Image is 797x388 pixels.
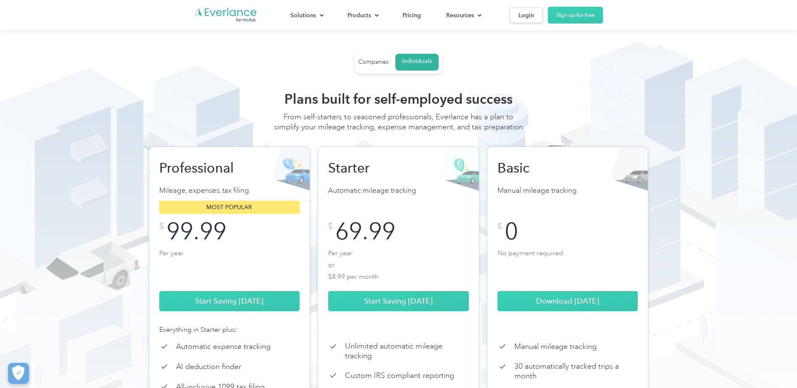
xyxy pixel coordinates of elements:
[328,185,469,197] p: Automatic mileage tracking
[176,362,241,372] p: AI deduction finder
[159,291,300,311] a: Start Saving [DATE]
[282,8,331,23] div: Solutions
[510,8,543,23] a: Login
[497,222,502,231] div: $
[273,91,525,107] h2: Plans built for self-employed success
[8,363,29,384] button: Cookies Settings
[335,222,395,241] div: 69.99
[518,10,534,21] div: Login
[176,342,271,351] p: Automatic expense tracking
[159,201,300,214] div: Most popular
[514,362,638,380] p: 30 automatically tracked trips a month
[328,247,469,281] p: Per year or $8.99 per month
[438,8,489,23] div: Resources
[273,112,525,140] div: From self-starters to seasoned professionals, Everlance has a plan to simplify your mileage track...
[159,222,164,231] div: $
[358,58,389,66] div: Companies
[402,10,421,21] div: Pricing
[328,222,333,231] div: $
[159,325,300,335] div: Everything in Starter plus:
[328,291,469,311] a: Start Saving [DATE]
[347,10,371,21] div: Products
[446,10,474,21] div: Resources
[514,342,597,351] p: Manual mileage tracking
[159,185,300,197] p: Mileage, expenses, tax filing
[345,341,469,360] p: Unlimited automatic mileage tracking
[159,160,247,176] h2: Professional
[394,8,429,23] a: Pricing
[497,185,638,197] p: Manual mileage tracking
[548,7,603,24] a: Sign up for free
[505,222,518,241] div: 0
[402,58,432,65] div: Individuals
[290,10,316,21] div: Solutions
[166,222,226,241] div: 99.99
[497,291,638,311] a: Download [DATE]
[497,247,638,281] p: No payment required
[345,371,454,380] p: Custom IRS compliant reporting
[159,247,300,281] p: Per year
[195,7,258,23] a: Go to homepage
[328,160,416,176] h2: Starter
[497,160,586,176] h2: Basic
[339,8,386,23] div: Products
